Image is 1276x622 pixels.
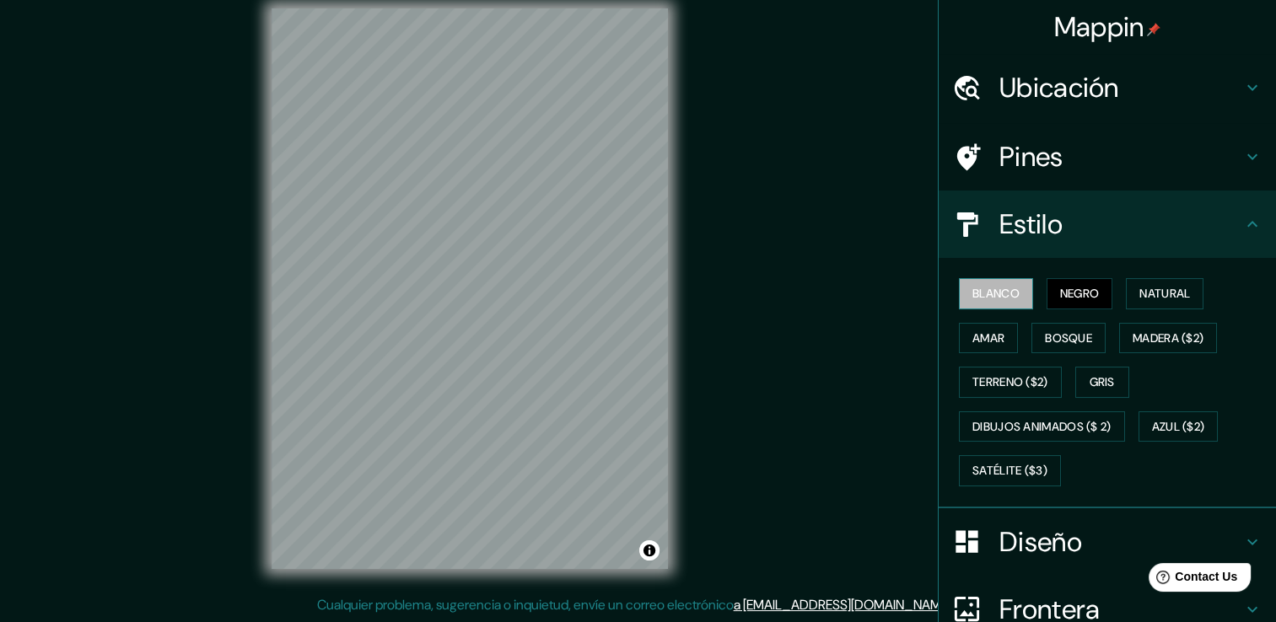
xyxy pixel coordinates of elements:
font: Satélite ($3) [972,460,1047,481]
font: Amar [972,328,1004,349]
font: Gris [1090,372,1115,393]
button: Dibujos animados ($ 2) [959,411,1125,442]
font: Azul ($2) [1152,416,1205,437]
p: Cualquier problema, sugerencia o inquietud, envíe un correo electrónico . [317,595,954,615]
button: Terreno ($2) [959,367,1062,398]
button: Satélite ($3) [959,455,1061,486]
canvas: Mapa [272,8,668,569]
div: Pines [939,123,1276,190]
button: Bosque [1031,323,1106,354]
button: Natural [1126,278,1203,309]
button: Azul ($2) [1139,411,1219,442]
button: Alternar atribución [639,540,660,560]
font: Bosque [1045,328,1092,349]
a: a [EMAIL_ADDRESS][DOMAIN_NAME] [734,596,951,614]
div: Ubicación [939,54,1276,121]
h4: Pines [999,140,1242,174]
font: Terreno ($2) [972,372,1048,393]
font: Negro [1060,283,1100,304]
font: Madera ($2) [1133,328,1203,349]
div: Diseño [939,508,1276,576]
button: Amar [959,323,1018,354]
div: Estilo [939,190,1276,258]
button: Negro [1047,278,1113,309]
button: Blanco [959,278,1033,309]
h4: Estilo [999,207,1242,241]
iframe: Help widget launcher [1126,556,1257,603]
h4: Diseño [999,525,1242,559]
font: Blanco [972,283,1020,304]
font: Mappin [1054,9,1144,45]
h4: Ubicación [999,71,1242,105]
font: Natural [1139,283,1190,304]
font: Dibujos animados ($ 2) [972,416,1112,437]
button: Gris [1075,367,1129,398]
img: pin-icon.png [1147,23,1160,36]
button: Madera ($2) [1119,323,1217,354]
